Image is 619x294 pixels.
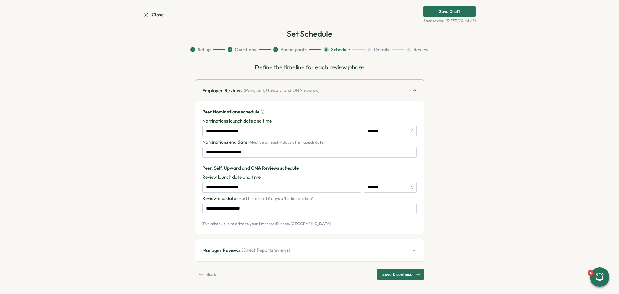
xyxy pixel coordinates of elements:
button: Questions [228,46,271,53]
button: 6 [590,267,609,287]
p: Define the timeline for each review phase [195,63,424,72]
span: Back [206,269,216,279]
p: Nominations end date [202,139,247,145]
p: Employee Reviews [202,87,242,94]
p: ( Must be at least 4 days after launch date ) [248,140,325,145]
span: Save & continue [382,269,413,279]
span: Last saved: [DATE] 10:46 AM [423,18,476,24]
button: Details [367,46,404,53]
button: Review [406,46,429,53]
button: Save Draft [423,6,476,17]
button: Save & continue [377,269,424,280]
button: Schedule [324,46,365,53]
a: Close [143,11,164,18]
p: Manager Reviews [202,247,241,254]
p: Nominations launch date and time [202,118,272,124]
p: Review end date [202,195,236,202]
p: Peer, Self, Upward and ONA Reviews schedule [202,165,417,171]
p: Peer Nominations schedule [202,109,259,115]
span: ( Direct Reports reviews) [242,247,290,253]
div: 6 [588,270,594,276]
div: Save Draft [439,9,460,14]
button: Participants [273,46,321,53]
button: Set up [190,46,225,53]
p: This schedule is relative to your timezone: Europe/[GEOGRAPHIC_DATA] [202,221,417,227]
h2: Set Schedule [287,28,332,39]
button: Back [195,269,222,280]
p: Review launch date and time [202,174,261,181]
span: ( Peer, Self, Upward and ONA reviews) [244,87,319,94]
p: ( Must be at least 6 days after launch date ) [237,196,313,201]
